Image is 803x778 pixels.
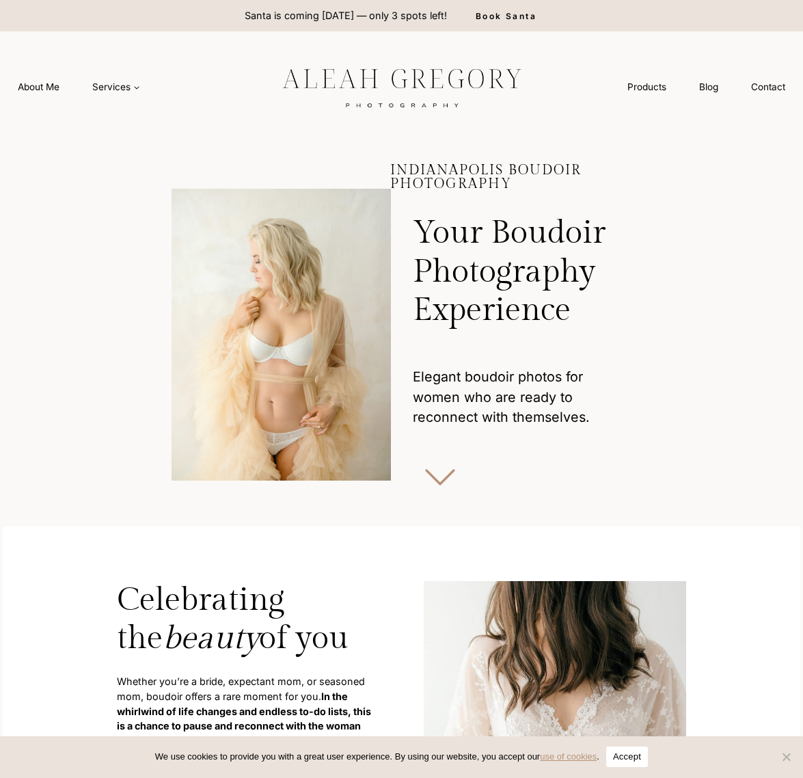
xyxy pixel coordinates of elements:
[735,75,802,100] a: Contact
[92,80,140,94] span: Services
[606,747,648,767] button: Accept
[117,674,379,777] p: Whether you’re a bride, expectant mom, or seasoned mom, boudoir offers a rare moment for you. Thi...
[540,751,597,762] a: use of cookies
[390,164,631,191] h1: Indianapolis Boudoir Photography
[611,75,683,100] a: Products
[779,750,793,764] span: No
[683,75,735,100] a: Blog
[117,581,379,658] h2: Celebrating the of you
[245,8,447,23] p: Santa is coming [DATE] — only 3 spots left!
[611,75,802,100] nav: Secondary
[172,189,390,481] img: Woman in studio boudoir session wearing lingerie and a sheer robe, posing confidently in soft nat...
[413,367,631,428] p: Elegant boudoir photos for women who are ready to reconnect with themselves.
[155,750,599,764] span: We use cookies to provide you with a great user experience. By using our website, you accept our .
[1,75,156,100] nav: Primary
[413,198,631,351] h2: Your Boudoir Photography Experience
[248,58,556,116] img: aleah gregory logo
[1,75,76,100] a: About Me
[163,619,259,657] em: beauty
[76,75,156,100] a: Services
